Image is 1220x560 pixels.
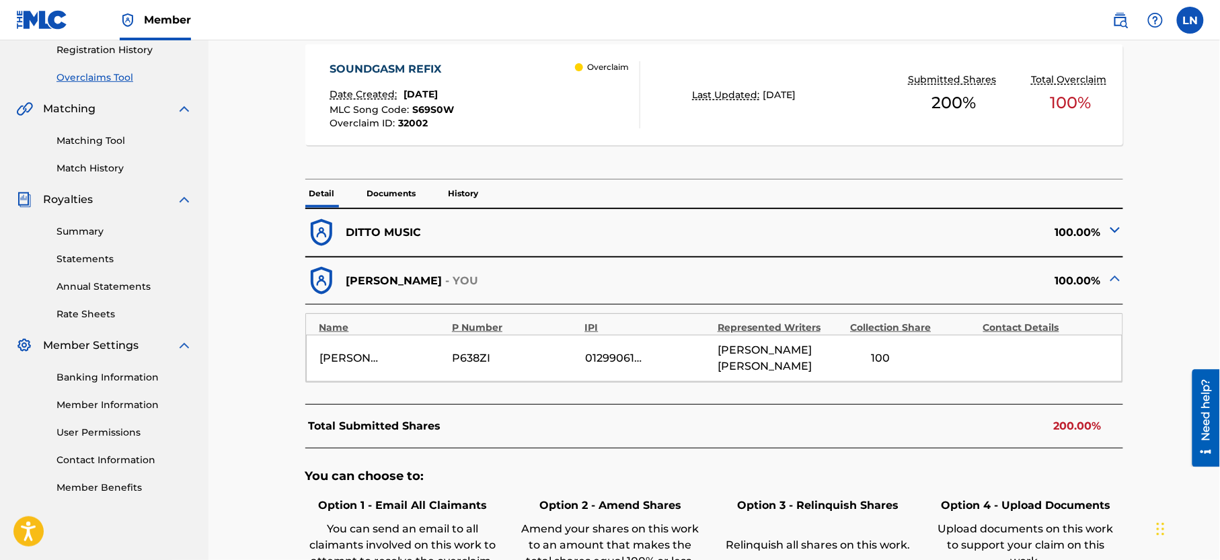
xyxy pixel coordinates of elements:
img: Top Rightsholder [120,12,136,28]
a: Member Benefits [56,481,192,495]
p: - YOU [445,273,479,289]
p: Documents [363,179,420,208]
span: S69S0W [412,104,454,116]
h6: Option 1 - Email All Claimants [309,497,497,514]
a: Statements [56,252,192,266]
img: expand [176,101,192,117]
a: User Permissions [56,426,192,440]
img: Royalties [16,192,32,208]
a: Overclaims Tool [56,71,192,85]
div: Drag [1157,509,1165,549]
span: [PERSON_NAME] [PERSON_NAME] [718,342,843,374]
img: search [1112,12,1129,28]
p: Relinquish all shares on this work. [724,537,912,553]
div: Represented Writers [718,321,843,335]
p: Detail [305,179,339,208]
a: Summary [56,225,192,239]
a: Rate Sheets [56,307,192,321]
span: Member [144,12,191,28]
a: SOUNDGASM REFIXDate Created:[DATE]MLC Song Code:S69S0WOverclaim ID:32002 OverclaimLast Updated:[D... [305,44,1124,145]
div: 100.00% [714,216,1123,249]
img: dfb38c8551f6dcc1ac04.svg [305,264,338,297]
img: help [1147,12,1164,28]
img: Member Settings [16,337,32,354]
a: Banking Information [56,370,192,385]
img: dfb38c8551f6dcc1ac04.svg [305,216,338,249]
p: [PERSON_NAME] [346,273,442,289]
span: 32002 [398,117,428,129]
p: Overclaim [587,61,629,73]
a: Matching Tool [56,134,192,148]
div: Help [1142,7,1169,34]
p: DITTO MUSIC [346,225,421,241]
span: 200 % [932,91,977,115]
img: Matching [16,101,33,117]
a: Member Information [56,398,192,412]
h6: Option 2 - Amend Shares [517,497,705,514]
img: expand [176,192,192,208]
span: MLC Song Code : [330,104,412,116]
img: expand-cell-toggle [1107,222,1123,238]
p: Last Updated: [692,88,763,102]
p: Total Submitted Shares [309,418,441,434]
span: Overclaim ID : [330,117,398,129]
a: Annual Statements [56,280,192,294]
span: 100 % [1051,91,1092,115]
p: History [445,179,483,208]
div: Collection Share [850,321,976,335]
img: expand-cell-toggle [1107,270,1123,286]
a: Contact Information [56,453,192,467]
h5: You can choose to: [305,469,1124,484]
a: Public Search [1107,7,1134,34]
div: SOUNDGASM REFIX [330,61,454,77]
iframe: Chat Widget [1153,495,1220,560]
p: Submitted Shares [909,73,1000,87]
div: Name [319,321,445,335]
h6: Option 4 - Upload Documents [931,497,1120,514]
p: Date Created: [330,87,400,102]
div: User Menu [1177,7,1204,34]
div: 100.00% [714,264,1123,297]
div: Need help? [15,9,33,71]
a: Match History [56,161,192,175]
span: [DATE] [763,89,796,101]
iframe: Resource Center [1182,370,1220,467]
a: Registration History [56,43,192,57]
span: Royalties [43,192,93,208]
div: P Number [452,321,578,335]
span: Matching [43,101,96,117]
img: expand [176,337,192,354]
span: Member Settings [43,337,139,354]
img: MLC Logo [16,10,68,30]
p: Total Overclaim [1032,73,1110,87]
div: IPI [585,321,711,335]
h6: Option 3 - Relinquish Shares [724,497,912,514]
div: Contact Details [983,321,1109,335]
p: 200.00% [1053,418,1101,434]
span: [DATE] [404,88,438,100]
